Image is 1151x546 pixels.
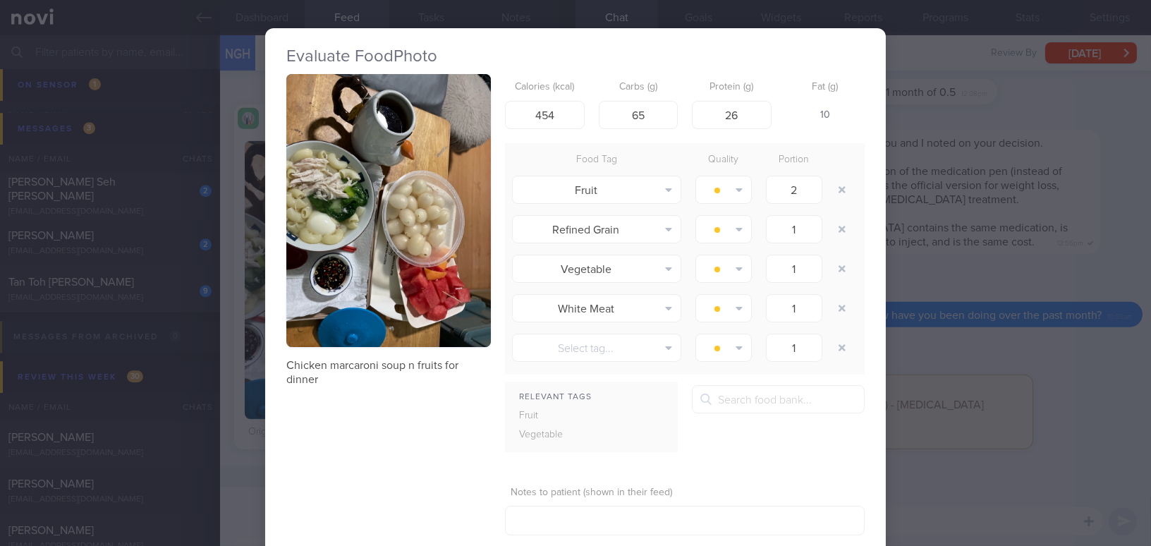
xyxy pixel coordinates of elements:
div: 10 [786,101,865,131]
div: Quality [688,150,759,170]
input: 1.0 [766,215,822,243]
button: Vegetable [512,255,681,283]
input: Search food bank... [692,385,865,413]
button: Select tag... [512,334,681,362]
h2: Evaluate Food Photo [286,46,865,67]
div: Fruit [505,406,595,426]
label: Notes to patient (shown in their feed) [511,487,859,499]
input: 9 [692,101,772,129]
input: 33 [599,101,678,129]
div: Relevant Tags [505,389,678,406]
button: Refined Grain [512,215,681,243]
div: Food Tag [505,150,688,170]
input: 1.0 [766,176,822,204]
button: White Meat [512,294,681,322]
label: Carbs (g) [604,81,673,94]
label: Protein (g) [698,81,766,94]
button: Fruit [512,176,681,204]
img: Chicken marcaroni soup n fruits for dinner [286,74,491,347]
label: Fat (g) [791,81,860,94]
input: 1.0 [766,334,822,362]
input: 1.0 [766,255,822,283]
p: Chicken marcaroni soup n fruits for dinner [286,358,491,387]
div: Vegetable [505,425,595,445]
input: 250 [505,101,585,129]
input: 1.0 [766,294,822,322]
div: Portion [759,150,829,170]
label: Calories (kcal) [511,81,579,94]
